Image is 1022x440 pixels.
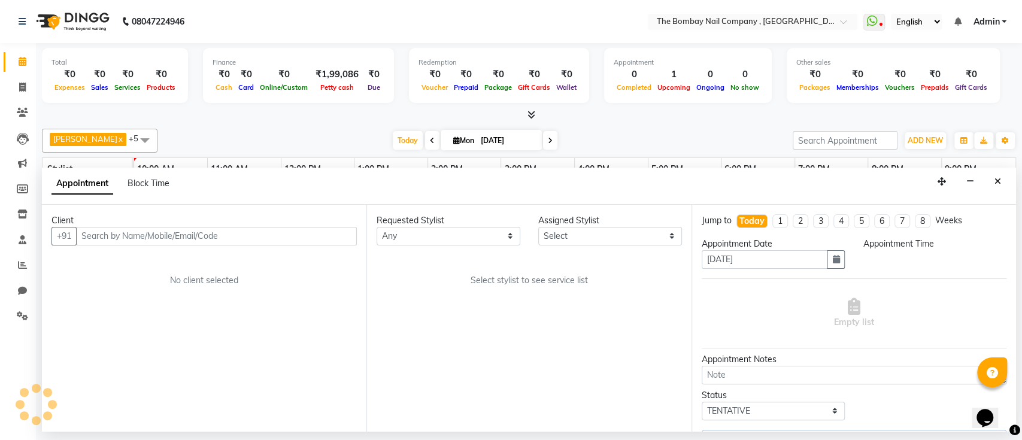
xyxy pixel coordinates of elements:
[501,160,539,178] a: 3:00 PM
[973,16,999,28] span: Admin
[365,83,383,92] span: Due
[51,57,178,68] div: Total
[793,131,897,150] input: Search Appointment
[702,238,845,250] div: Appointment Date
[47,163,72,174] span: Stylist
[31,5,113,38] img: logo
[117,134,123,144] a: x
[281,160,324,178] a: 12:00 PM
[235,83,257,92] span: Card
[575,160,612,178] a: 4:00 PM
[952,68,990,81] div: ₹0
[702,353,1006,366] div: Appointment Notes
[363,68,384,81] div: ₹0
[129,133,147,143] span: +5
[451,83,481,92] span: Prepaid
[88,83,111,92] span: Sales
[418,68,451,81] div: ₹0
[51,173,113,195] span: Appointment
[795,160,833,178] a: 7:00 PM
[311,68,363,81] div: ₹1,99,086
[935,214,962,227] div: Weeks
[477,132,537,150] input: 2025-09-01
[51,214,357,227] div: Client
[450,136,477,145] span: Mon
[702,389,845,402] div: Status
[76,227,357,245] input: Search by Name/Mobile/Email/Code
[721,160,759,178] a: 6:00 PM
[942,160,979,178] a: 9:00 PM
[915,214,930,228] li: 8
[235,68,257,81] div: ₹0
[874,214,890,228] li: 6
[144,68,178,81] div: ₹0
[213,83,235,92] span: Cash
[317,83,357,92] span: Petty cash
[213,68,235,81] div: ₹0
[354,160,392,178] a: 1:00 PM
[553,83,580,92] span: Wallet
[257,83,311,92] span: Online/Custom
[654,68,693,81] div: 1
[727,83,762,92] span: No show
[834,298,874,329] span: Empty list
[418,83,451,92] span: Voucher
[833,68,882,81] div: ₹0
[128,178,169,189] span: Block Time
[772,214,788,228] li: 1
[739,215,765,227] div: Today
[51,68,88,81] div: ₹0
[918,68,952,81] div: ₹0
[451,68,481,81] div: ₹0
[989,172,1006,191] button: Close
[553,68,580,81] div: ₹0
[53,134,117,144] span: [PERSON_NAME]
[418,57,580,68] div: Redemption
[515,83,553,92] span: Gift Cards
[882,83,918,92] span: Vouchers
[868,160,906,178] a: 8:00 PM
[51,83,88,92] span: Expenses
[894,214,910,228] li: 7
[213,57,384,68] div: Finance
[471,274,588,287] span: Select stylist to see service list
[393,131,423,150] span: Today
[648,160,686,178] a: 5:00 PM
[88,68,111,81] div: ₹0
[833,214,849,228] li: 4
[854,214,869,228] li: 5
[481,68,515,81] div: ₹0
[972,392,1010,428] iframe: chat widget
[132,5,184,38] b: 08047224946
[905,132,946,149] button: ADD NEW
[208,160,251,178] a: 11:00 AM
[796,57,990,68] div: Other sales
[538,214,682,227] div: Assigned Stylist
[833,83,882,92] span: Memberships
[515,68,553,81] div: ₹0
[111,68,144,81] div: ₹0
[614,83,654,92] span: Completed
[614,68,654,81] div: 0
[863,238,1006,250] div: Appointment Time
[654,83,693,92] span: Upcoming
[727,68,762,81] div: 0
[793,214,808,228] li: 2
[614,57,762,68] div: Appointment
[796,83,833,92] span: Packages
[134,160,177,178] a: 10:00 AM
[481,83,515,92] span: Package
[693,83,727,92] span: Ongoing
[882,68,918,81] div: ₹0
[908,136,943,145] span: ADD NEW
[428,160,466,178] a: 2:00 PM
[111,83,144,92] span: Services
[918,83,952,92] span: Prepaids
[702,250,828,269] input: yyyy-mm-dd
[257,68,311,81] div: ₹0
[80,274,328,287] div: No client selected
[144,83,178,92] span: Products
[377,214,520,227] div: Requested Stylist
[51,227,77,245] button: +91
[952,83,990,92] span: Gift Cards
